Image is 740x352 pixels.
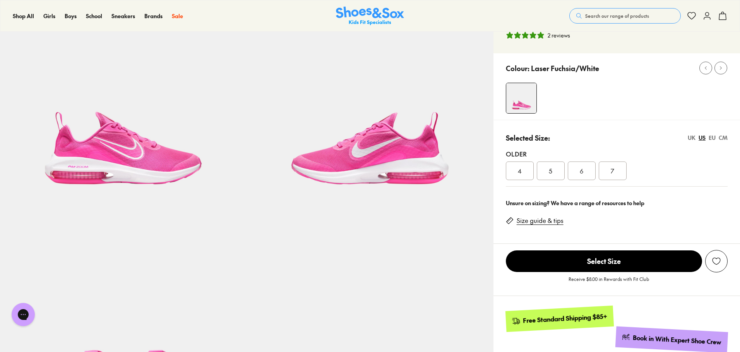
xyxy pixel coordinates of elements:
img: 4-476342_1 [506,83,536,113]
a: Brands [144,12,163,20]
span: Select Size [506,250,702,272]
p: Laser Fuchsia/White [531,63,599,73]
span: 7 [611,166,614,175]
span: 5 [549,166,552,175]
div: 2 reviews [548,31,570,39]
div: Book in With Expert Shoe Crew [633,333,722,347]
p: Selected Size: [506,133,550,143]
a: Boys [65,12,77,20]
div: US [699,134,706,142]
div: CM [719,134,728,142]
a: Girls [43,12,55,20]
a: Shoes & Sox [336,7,404,26]
a: Free Standard Shipping $85+ [505,306,613,332]
p: Colour: [506,63,529,73]
button: Add to Wishlist [705,250,728,272]
a: Sale [172,12,183,20]
a: School [86,12,102,20]
span: 6 [580,166,583,175]
div: EU [709,134,716,142]
div: UK [688,134,695,142]
div: Older [506,149,728,158]
button: 5 stars, 2 ratings [506,31,570,39]
p: Receive $8.00 in Rewards with Fit Club [569,275,649,289]
a: Size guide & tips [517,216,564,225]
a: Shop All [13,12,34,20]
div: Unsure on sizing? We have a range of resources to help [506,199,728,207]
iframe: Gorgias live chat messenger [8,300,39,329]
span: Search our range of products [585,12,649,19]
div: Free Standard Shipping $85+ [522,312,607,325]
button: Search our range of products [569,8,681,24]
button: Select Size [506,250,702,272]
img: SNS_Logo_Responsive.svg [336,7,404,26]
span: 4 [518,166,522,175]
a: Sneakers [111,12,135,20]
